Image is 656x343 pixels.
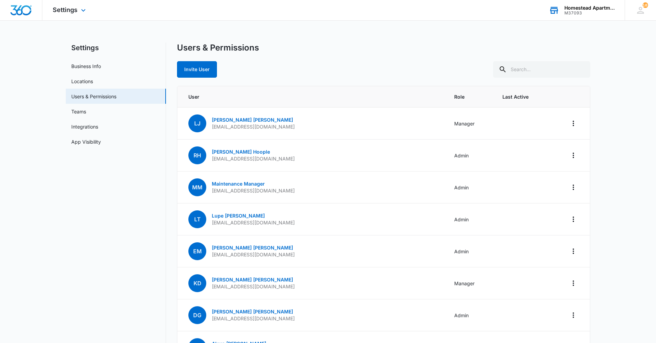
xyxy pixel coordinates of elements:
[212,251,295,258] p: [EMAIL_ADDRESS][DOMAIN_NAME]
[454,93,486,100] span: Role
[71,93,116,100] a: Users & Permissions
[212,155,295,162] p: [EMAIL_ADDRESS][DOMAIN_NAME]
[568,246,579,257] button: Actions
[177,43,259,53] h1: Users & Permissions
[568,182,579,193] button: Actions
[188,280,206,286] a: KD
[212,315,295,322] p: [EMAIL_ADDRESS][DOMAIN_NAME]
[71,78,93,85] a: Locations
[446,299,494,331] td: Admin
[212,149,270,155] a: [PERSON_NAME] Hoople
[66,43,166,53] h2: Settings
[71,63,101,70] a: Business Info
[446,267,494,299] td: Manager
[446,108,494,140] td: Manager
[212,187,295,194] p: [EMAIL_ADDRESS][DOMAIN_NAME]
[212,123,295,130] p: [EMAIL_ADDRESS][DOMAIN_NAME]
[212,245,293,251] a: [PERSON_NAME] [PERSON_NAME]
[643,2,648,8] div: notifications count
[188,312,206,318] a: DG
[212,181,265,187] a: Maintenance Manager
[212,283,295,290] p: [EMAIL_ADDRESS][DOMAIN_NAME]
[71,138,101,145] a: App Visibility
[53,6,77,13] span: Settings
[188,114,206,132] span: LJ
[568,278,579,289] button: Actions
[188,93,438,100] span: User
[188,248,206,254] a: EM
[188,178,206,196] span: MM
[502,93,542,100] span: Last Active
[188,153,206,158] a: RH
[71,108,86,115] a: Teams
[71,123,98,130] a: Integrations
[564,11,615,15] div: account id
[568,310,579,321] button: Actions
[188,210,206,228] span: LT
[212,213,265,219] a: Lupe [PERSON_NAME]
[188,306,206,324] span: DG
[188,274,206,292] span: KD
[177,66,217,72] a: Invite User
[212,219,295,226] p: [EMAIL_ADDRESS][DOMAIN_NAME]
[212,277,293,283] a: [PERSON_NAME] [PERSON_NAME]
[446,203,494,235] td: Admin
[493,61,590,78] input: Search...
[446,171,494,203] td: Admin
[177,61,217,78] button: Invite User
[212,117,293,123] a: [PERSON_NAME] [PERSON_NAME]
[568,150,579,161] button: Actions
[643,2,648,8] span: 183
[188,185,206,190] a: MM
[212,309,293,314] a: [PERSON_NAME] [PERSON_NAME]
[188,242,206,260] span: EM
[188,121,206,126] a: LJ
[446,140,494,171] td: Admin
[564,5,615,11] div: account name
[188,146,206,164] span: RH
[568,118,579,129] button: Actions
[188,217,206,222] a: LT
[568,214,579,225] button: Actions
[446,235,494,267] td: Admin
